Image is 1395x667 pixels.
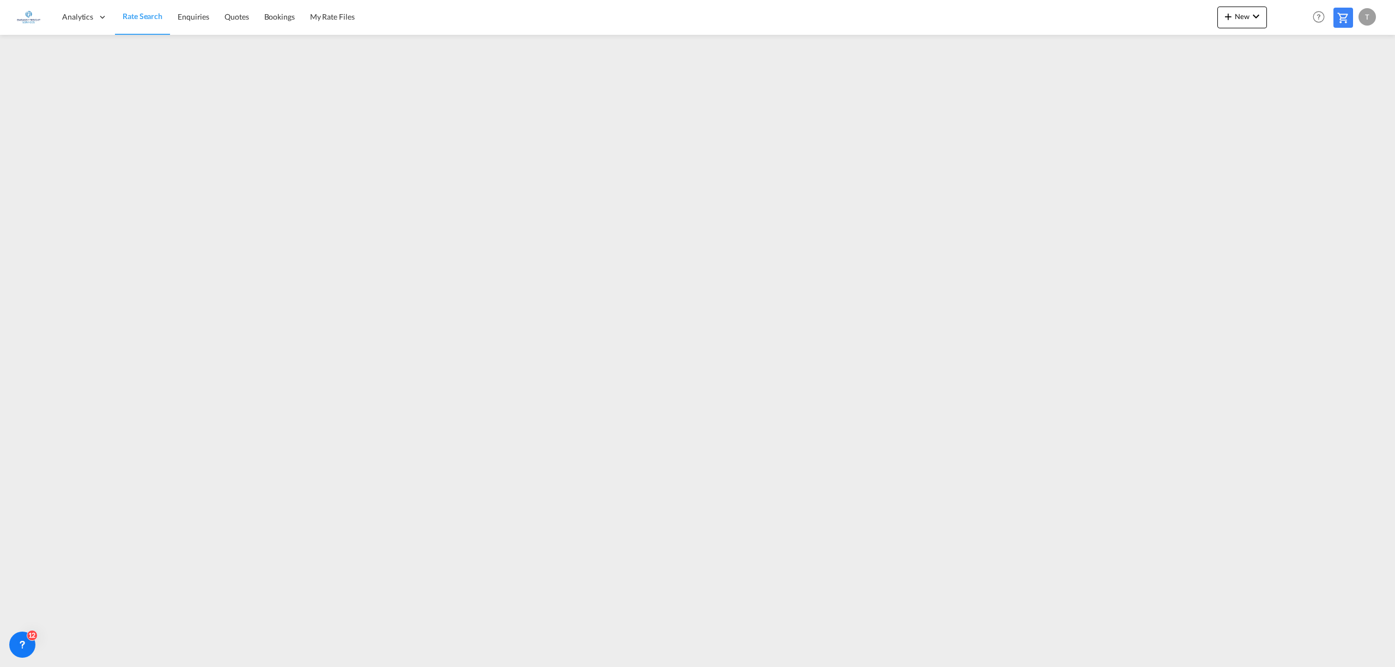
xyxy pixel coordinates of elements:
[1309,8,1328,26] span: Help
[1217,7,1267,28] button: icon-plus 400-fgNewicon-chevron-down
[264,12,295,21] span: Bookings
[1309,8,1333,27] div: Help
[1250,10,1263,23] md-icon: icon-chevron-down
[1222,10,1235,23] md-icon: icon-plus 400-fg
[310,12,355,21] span: My Rate Files
[1358,8,1376,26] div: T
[123,11,162,21] span: Rate Search
[1222,12,1263,21] span: New
[16,5,41,29] img: 6a2c35f0b7c411ef99d84d375d6e7407.jpg
[62,11,93,22] span: Analytics
[225,12,248,21] span: Quotes
[178,12,209,21] span: Enquiries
